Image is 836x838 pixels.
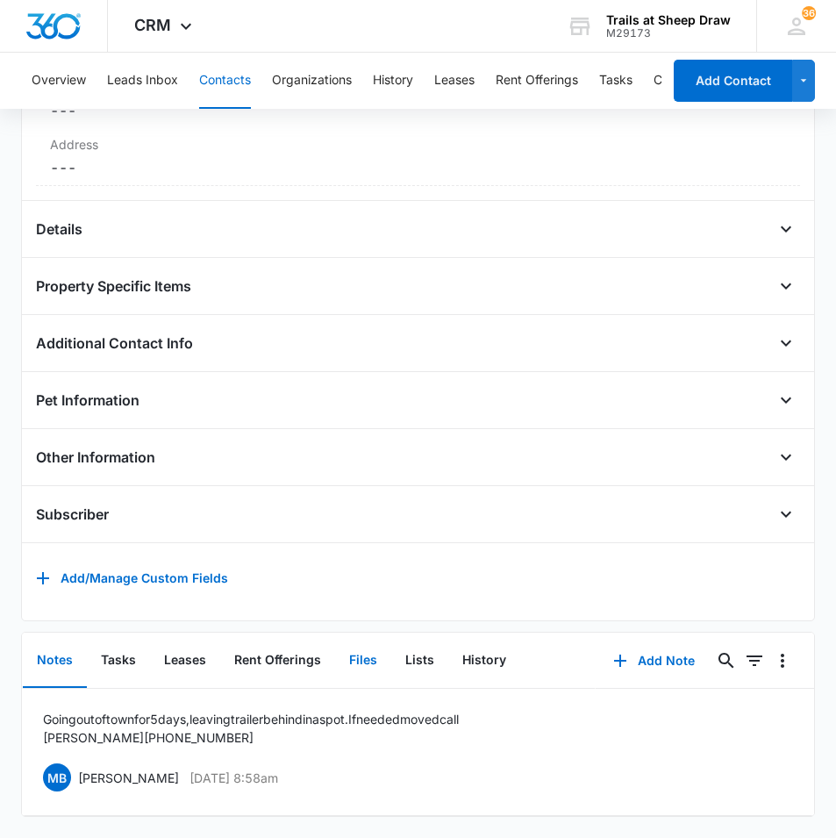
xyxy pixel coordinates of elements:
[150,634,220,688] button: Leases
[36,447,155,468] h4: Other Information
[496,53,578,109] button: Rent Offerings
[606,13,731,27] div: account name
[606,27,731,39] div: account id
[36,504,109,525] h4: Subscriber
[107,53,178,109] button: Leads Inbox
[712,647,740,675] button: Search...
[768,647,797,675] button: Overflow Menu
[50,157,786,178] dd: ---
[43,728,459,747] p: [PERSON_NAME] [PHONE_NUMBER]
[448,634,520,688] button: History
[740,647,768,675] button: Filters
[772,500,800,528] button: Open
[87,634,150,688] button: Tasks
[36,577,228,591] a: Add/Manage Custom Fields
[23,634,87,688] button: Notes
[674,60,792,102] button: Add Contact
[772,329,800,357] button: Open
[43,763,71,791] span: MB
[599,53,632,109] button: Tasks
[772,215,800,243] button: Open
[272,53,352,109] button: Organizations
[50,135,786,154] label: Address
[772,443,800,471] button: Open
[802,6,816,20] div: notifications count
[373,53,413,109] button: History
[596,640,712,682] button: Add Note
[36,333,193,354] h4: Additional Contact Info
[189,769,278,787] p: [DATE] 8:58am
[36,276,191,297] h4: Property Specific Items
[36,390,139,411] h4: Pet Information
[434,53,475,109] button: Leases
[134,16,171,34] span: CRM
[391,634,448,688] button: Lists
[199,53,251,109] button: Contacts
[36,557,228,599] button: Add/Manage Custom Fields
[772,386,800,414] button: Open
[50,100,786,121] dd: ---
[36,128,800,186] div: Address---
[654,53,705,109] button: Calendar
[43,710,459,728] p: Going out of town for 5 days, leaving trailer behind in a spot. If needed moved call
[32,53,86,109] button: Overview
[772,272,800,300] button: Open
[78,769,179,787] p: [PERSON_NAME]
[335,634,391,688] button: Files
[36,218,82,240] h4: Details
[802,6,816,20] span: 36
[220,634,335,688] button: Rent Offerings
